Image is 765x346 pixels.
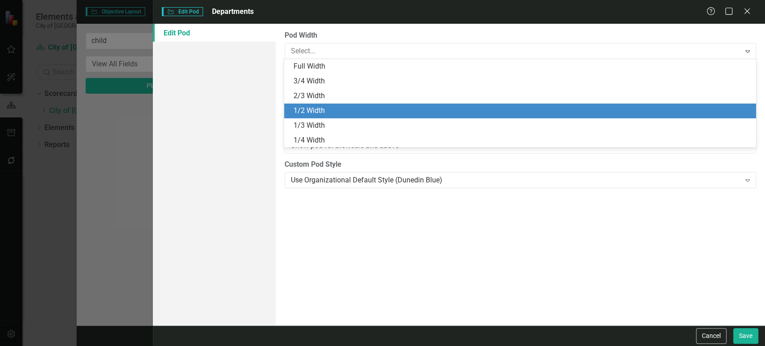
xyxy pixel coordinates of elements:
button: Cancel [696,328,726,344]
div: 1/2 Width [293,106,750,116]
div: 3/4 Width [293,76,750,86]
div: 2/3 Width [293,91,750,101]
a: Edit Pod [153,24,275,42]
div: 1/3 Width [293,121,750,131]
label: Pod Width [285,30,756,41]
div: Use Organizational Default Style (Dunedin Blue) [291,175,740,185]
button: Save [733,328,758,344]
span: Edit Pod [162,7,203,16]
div: 1/4 Width [293,135,750,146]
div: Full Width [293,61,750,72]
label: Custom Pod Style [285,160,756,170]
span: Departments [212,7,254,16]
